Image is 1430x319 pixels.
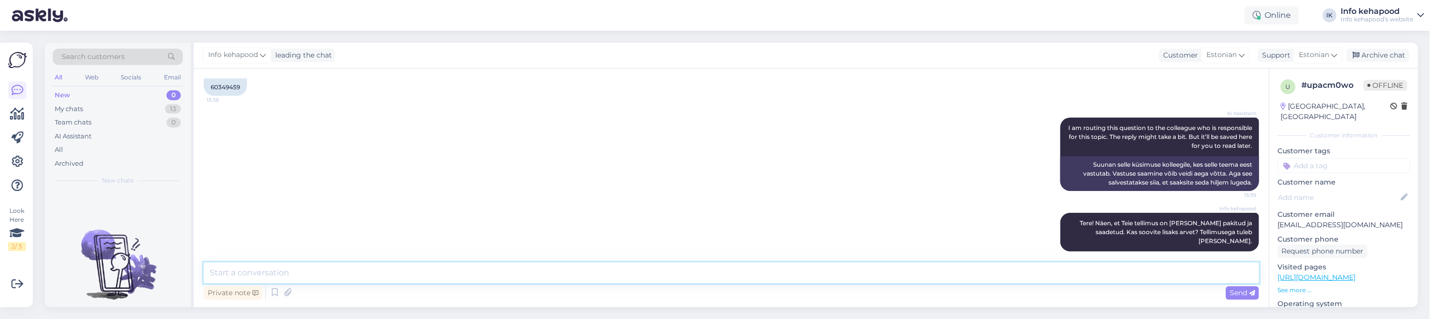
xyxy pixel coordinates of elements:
div: All [55,145,63,155]
a: [URL][DOMAIN_NAME] [1277,273,1355,282]
p: Customer email [1277,209,1410,220]
p: Visited pages [1277,262,1410,272]
span: I am routing this question to the colleague who is responsible for this topic. The reply might ta... [1068,124,1254,149]
div: Private note [204,286,262,300]
p: See more ... [1277,286,1410,295]
div: All [53,71,64,84]
p: Customer phone [1277,234,1410,245]
input: Add name [1278,192,1399,203]
span: Info kehapood [1219,205,1256,212]
div: 0 [166,118,181,128]
div: Email [162,71,183,84]
span: New chats [102,176,134,185]
div: AI Assistant [55,131,91,141]
div: Socials [119,71,143,84]
div: Look Here [8,206,26,251]
div: Archive chat [1347,49,1409,62]
span: Search customers [62,52,125,62]
img: Askly Logo [8,51,27,69]
div: New [55,90,70,100]
input: Add a tag [1277,158,1410,173]
span: Estonian [1206,50,1237,61]
div: Request phone number [1277,245,1367,258]
div: # upacm0wo [1301,79,1363,91]
p: Customer tags [1277,146,1410,156]
img: No chats [45,212,191,301]
div: 13 [165,104,181,114]
span: Offline [1363,80,1407,91]
div: My chats [55,104,83,114]
div: Online [1245,6,1299,24]
div: [GEOGRAPHIC_DATA], [GEOGRAPHIC_DATA] [1280,101,1390,122]
p: Customer name [1277,177,1410,188]
a: Info kehapoodInfo kehapood's website [1341,7,1424,23]
span: AI Assistant [1219,110,1256,117]
div: leading the chat [271,50,332,61]
div: Support [1258,50,1290,61]
div: Archived [55,159,83,169]
div: Suunan selle küsimuse kolleegile, kes selle teema eest vastutab. Vastuse saamine võib veidi aega ... [1060,156,1259,191]
span: Info kehapood [208,50,258,61]
div: IK [1323,8,1337,22]
div: Team chats [55,118,91,128]
span: 15:39 [1219,191,1256,199]
span: 15:42 [1219,252,1256,259]
div: 0 [166,90,181,100]
div: Customer information [1277,131,1410,140]
span: 15:38 [207,96,244,104]
span: Tere! Näen, et Teie tellimus on [PERSON_NAME] pakitud ja saadetud. Kas soovite lisaks arvet? Tell... [1080,219,1254,245]
div: Info kehapood [1341,7,1413,15]
div: Customer [1159,50,1198,61]
span: Estonian [1299,50,1329,61]
span: Send [1230,288,1255,297]
div: Info kehapood's website [1341,15,1413,23]
p: Operating system [1277,299,1410,309]
div: Web [83,71,100,84]
span: u [1285,83,1290,90]
div: 2 / 3 [8,242,26,251]
div: 60349459 [204,79,247,96]
p: [EMAIL_ADDRESS][DOMAIN_NAME] [1277,220,1410,230]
